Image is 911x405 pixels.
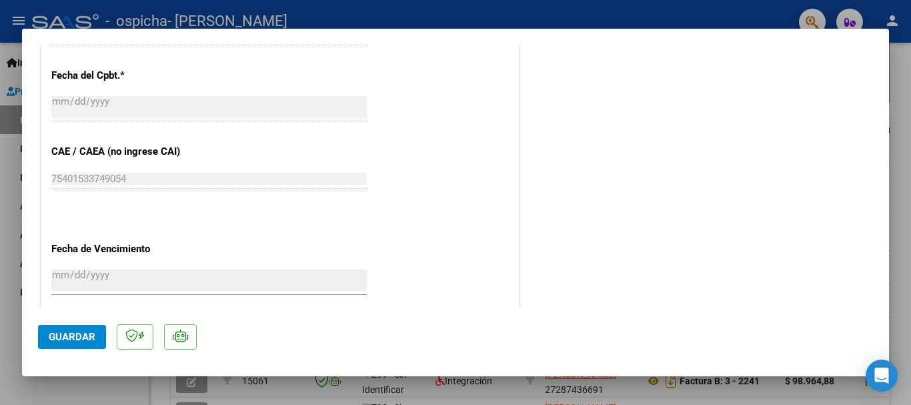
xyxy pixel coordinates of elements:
span: Guardar [49,331,95,343]
div: Open Intercom Messenger [866,360,898,392]
button: Guardar [38,325,106,349]
p: Fecha de Vencimiento [51,242,189,257]
p: CAE / CAEA (no ingrese CAI) [51,144,189,159]
p: Fecha del Cpbt. [51,68,189,83]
